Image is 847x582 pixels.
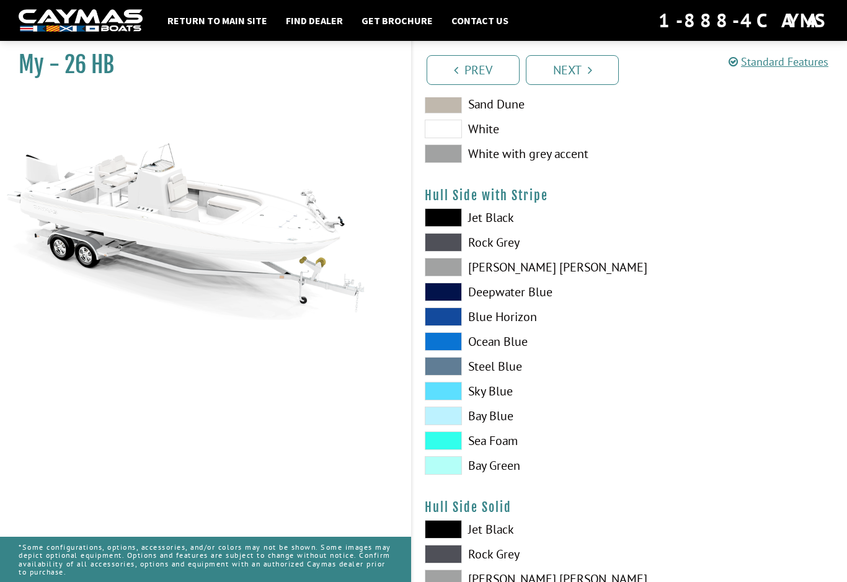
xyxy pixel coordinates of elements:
[425,120,618,138] label: White
[425,258,618,276] label: [PERSON_NAME] [PERSON_NAME]
[425,307,618,326] label: Blue Horizon
[423,53,847,85] ul: Pagination
[729,55,828,69] a: Standard Features
[280,12,349,29] a: Find Dealer
[425,332,618,351] label: Ocean Blue
[425,520,618,539] label: Jet Black
[425,233,618,252] label: Rock Grey
[161,12,273,29] a: Return to main site
[19,51,380,79] h1: My - 26 HB
[19,537,392,582] p: *Some configurations, options, accessories, and/or colors may not be shown. Some images may depic...
[425,407,618,425] label: Bay Blue
[425,456,618,475] label: Bay Green
[526,55,619,85] a: Next
[427,55,520,85] a: Prev
[19,9,143,32] img: white-logo-c9c8dbefe5ff5ceceb0f0178aa75bf4bb51f6bca0971e226c86eb53dfe498488.png
[425,208,618,227] label: Jet Black
[425,357,618,376] label: Steel Blue
[425,144,618,163] label: White with grey accent
[425,500,835,515] h4: Hull Side Solid
[425,431,618,450] label: Sea Foam
[425,382,618,400] label: Sky Blue
[425,188,835,203] h4: Hull Side with Stripe
[445,12,515,29] a: Contact Us
[425,283,618,301] label: Deepwater Blue
[425,95,618,113] label: Sand Dune
[659,7,828,34] div: 1-888-4CAYMAS
[355,12,439,29] a: Get Brochure
[425,545,618,563] label: Rock Grey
